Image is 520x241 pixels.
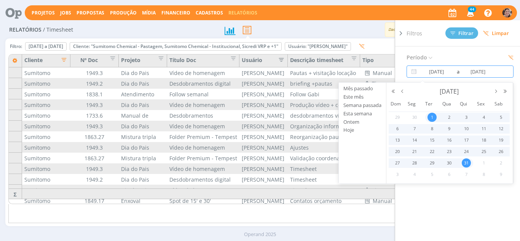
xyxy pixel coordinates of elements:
[239,78,288,89] div: [PERSON_NAME]
[288,43,348,49] span: Usuário: "[PERSON_NAME]"
[9,188,22,199] div: Σ
[462,170,471,179] span: 7
[22,121,70,131] div: Sumitomo Chemical - Institucional
[496,124,506,133] span: 12
[288,153,360,163] div: Validação coordenação
[9,27,41,33] span: Relatórios
[410,158,419,168] span: 28
[339,126,386,135] button: Hoje
[167,131,239,142] div: Folder Premium - Tempest E
[239,163,288,174] div: [PERSON_NAME]
[70,153,119,163] div: 1863.27
[239,89,288,99] div: [PERSON_NAME]
[239,121,288,131] div: [PERSON_NAME]
[496,170,506,179] span: 9
[22,99,70,110] div: Sumitomo Chemical - Institucional
[196,10,223,16] span: Cadastros
[110,10,137,16] a: Produção
[410,147,419,156] span: 21
[496,158,506,168] span: 2
[22,110,70,121] div: Sumitomo Chemical - Pastagem
[70,110,119,121] div: 1733.6
[393,113,402,122] span: 29
[193,10,225,16] button: Cadastros
[389,96,406,112] th: Dom
[502,6,512,19] button: A
[458,96,475,112] th: Qui
[445,124,454,133] span: 9
[119,78,167,89] div: Dia do Pais
[288,89,360,99] div: Follow Gabi
[427,124,437,133] span: 8
[74,10,107,16] button: Propostas
[239,142,288,153] div: [PERSON_NAME]
[288,185,360,195] div: Timesheet
[119,153,167,163] div: Mistura tripla
[479,170,488,179] span: 8
[479,147,488,156] span: 25
[427,147,437,156] span: 22
[154,56,164,63] button: Editar filtro para Coluna Projeto
[360,195,408,206] div: Manual
[22,163,70,174] div: Sumitomo Chemical - Institucional
[288,142,360,153] div: Ajustes cliente+pautas+ttroca com fornecedor
[288,54,360,67] div: Descrição timesheet
[70,174,119,185] div: 1949.2
[339,102,386,110] button: Semana passada
[119,121,167,131] div: Dia do Pais
[159,10,193,16] button: Financeiro
[418,67,455,76] input: Data inicial
[77,10,104,16] span: Propostas
[58,10,73,16] button: Jobs
[70,131,119,142] div: 1863.27
[119,163,167,174] div: Dia do Pais
[119,110,167,121] div: Manual de plantas daninhas
[445,136,454,145] span: 16
[393,170,402,179] span: 3
[285,42,351,51] button: Usuário: "[PERSON_NAME]"
[339,110,386,118] button: Esta semana
[462,158,471,168] span: 31
[479,136,488,145] span: 18
[360,54,408,67] div: Tipo
[108,10,139,16] button: Produção
[161,10,190,16] a: Financeiro
[167,121,239,131] div: Vídeo de homenagem
[22,174,70,185] div: Sumitomo Chemical - Institucional
[70,89,119,99] div: 1838.1
[496,147,506,156] span: 26
[455,67,460,76] span: a
[462,136,471,145] span: 17
[119,54,167,67] div: Projeto
[70,163,119,174] div: 1949.3
[440,96,458,112] th: Qua
[445,158,454,168] span: 30
[288,174,360,185] div: Timesheet
[25,42,67,51] button: [DATE] a [DATE]
[339,93,386,102] button: Este mês
[167,110,239,121] div: Desdobramentos digital_período lançamento
[360,78,408,89] div: Timer
[119,174,167,185] div: Dia do Pais
[502,8,512,18] img: A
[239,195,288,206] div: [PERSON_NAME]
[43,27,73,33] span: / Timesheet
[393,124,402,133] span: 6
[445,113,454,122] span: 2
[10,43,22,50] span: Filtro:
[119,195,167,206] div: Enxoval campanha Institucional
[167,153,239,163] div: Folder Premium - Tempest E
[288,78,360,89] div: briefing +pautas
[288,195,360,206] div: Contatos orçamento
[167,99,239,110] div: Vídeo de homenagem
[496,136,506,145] span: 19
[167,67,239,78] div: Vídeo de homenagem
[70,78,119,89] div: 1949.2
[22,67,70,78] div: Sumitomo Chemical - Institucional
[410,170,419,179] span: 4
[167,195,239,206] div: Spot de 15' e 30'
[360,67,408,78] div: Manual
[22,89,70,99] div: Sumitomo Chemical - Institucional
[70,99,119,110] div: 1949.3
[242,56,285,66] div: Usuário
